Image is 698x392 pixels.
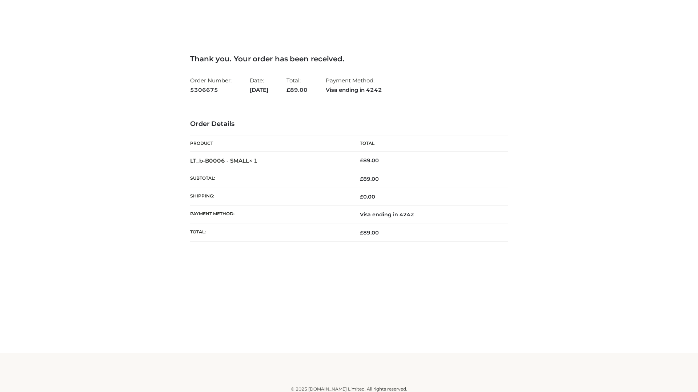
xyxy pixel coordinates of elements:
li: Total: [286,74,308,96]
h3: Thank you. Your order has been received. [190,54,508,63]
th: Product [190,135,349,152]
th: Subtotal: [190,170,349,188]
strong: 5306675 [190,85,232,95]
strong: Visa ending in 4242 [326,85,382,95]
strong: [DATE] [250,85,268,95]
span: 89.00 [286,86,308,93]
bdi: 89.00 [360,157,379,164]
strong: × 1 [249,157,258,164]
li: Order Number: [190,74,232,96]
th: Total [349,135,508,152]
th: Shipping: [190,188,349,206]
span: 89.00 [360,229,379,236]
span: £ [360,229,363,236]
span: £ [360,157,363,164]
span: £ [360,176,363,182]
strong: LT_b-B0006 - SMALL [190,157,258,164]
li: Date: [250,74,268,96]
bdi: 0.00 [360,193,375,200]
span: £ [286,86,290,93]
h3: Order Details [190,120,508,128]
span: £ [360,193,363,200]
th: Total: [190,224,349,241]
span: 89.00 [360,176,379,182]
th: Payment method: [190,206,349,224]
li: Payment Method: [326,74,382,96]
td: Visa ending in 4242 [349,206,508,224]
